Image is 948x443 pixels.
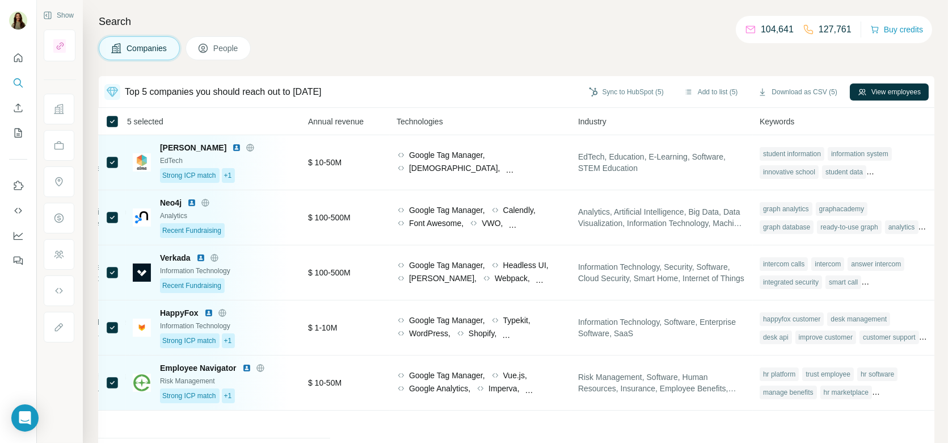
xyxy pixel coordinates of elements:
img: Avatar [9,11,27,30]
span: Annual revenue [308,116,364,127]
div: improve customer [795,331,856,344]
span: 5 selected [127,116,163,127]
span: Google Tag Manager, [409,370,485,381]
img: Logo of Employee Navigator [133,374,151,392]
div: happyfox customer [760,312,824,326]
img: Logo of Neo4j [133,208,151,227]
div: integrated security [760,275,822,289]
div: ready-to-use graph [817,220,881,234]
span: Imperva, [488,383,519,394]
span: [PERSON_NAME] [160,142,226,153]
span: VWO, [482,218,503,229]
div: hr software [857,367,898,381]
span: People [213,43,239,54]
span: Google Analytics, [409,383,470,394]
div: analytics [885,220,918,234]
span: Google Tag Manager, [409,260,485,271]
span: [PERSON_NAME], [409,273,477,284]
span: Information Technology, Security, Software, Cloud Security, Smart Home, Internet of Things [578,261,746,284]
span: HappyFox [160,307,199,319]
div: graphacademy [816,202,867,216]
span: Font Awesome, [409,218,464,229]
span: Companies [127,43,168,54]
div: hr platform [760,367,799,381]
button: Feedback [9,250,27,271]
div: intercom [811,257,844,271]
div: Information Technology [160,321,283,331]
span: +1 [224,170,232,181]
div: information system [828,147,892,161]
span: Strong ICP match [162,391,216,401]
h4: Search [99,14,934,30]
div: desk api [760,331,792,344]
div: Open Intercom Messenger [11,404,39,432]
div: answer intercom [848,257,904,271]
div: student data [822,165,866,179]
button: Use Surfe API [9,200,27,221]
span: $ 100-500M [308,213,351,222]
img: LinkedIn logo [242,363,251,373]
p: 127,761 [819,23,852,36]
div: hr marketplace [820,386,872,399]
span: Strong ICP match [162,336,216,346]
div: manage benefits [760,386,817,399]
div: trust employee [802,367,854,381]
span: Neo4j [160,197,182,208]
span: Vue.js, [503,370,527,381]
span: Strong ICP match [162,170,216,181]
span: Information Technology, Software, Enterprise Software, SaaS [578,316,746,339]
span: Employee Navigator [160,362,237,374]
span: Analytics, Artificial Intelligence, Big Data, Data Visualization, Information Technology, Machine... [578,206,746,229]
div: student information [760,147,824,161]
div: EdTech [160,156,283,166]
span: +1 [224,336,232,346]
button: Show [35,7,82,24]
button: Search [9,73,27,93]
div: graph analytics [760,202,812,216]
div: Top 5 companies you should reach out to [DATE] [125,85,322,99]
div: desk management [827,312,890,326]
div: graph database [760,220,814,234]
div: Information Technology [160,266,283,276]
span: $ 100-500M [308,268,351,277]
img: LinkedIn logo [187,198,196,207]
button: View employees [850,83,929,101]
span: Headless UI, [503,260,549,271]
img: Logo of Verkada [133,264,151,282]
span: Webpack, [495,273,530,284]
span: Technologies [397,116,443,127]
div: customer support [859,331,919,344]
span: Recent Fundraising [162,225,221,236]
span: Shopify, [469,328,497,339]
button: Dashboard [9,225,27,246]
button: Sync to HubSpot (5) [581,83,672,101]
div: smart call [825,275,861,289]
button: Add to list (5) [676,83,746,101]
button: Use Surfe on LinkedIn [9,175,27,196]
span: Typekit, [503,315,530,326]
img: LinkedIn logo [204,308,213,317]
span: Calendly, [503,204,536,216]
span: $ 10-50M [308,378,342,387]
img: LinkedIn logo [196,253,205,262]
div: Risk Management [160,376,283,386]
img: LinkedIn logo [232,143,241,152]
button: Buy credits [870,22,923,37]
span: Risk Management, Software, Human Resources, Insurance, Employee Benefits, Information Technology [578,371,746,394]
button: Enrich CSV [9,98,27,118]
img: Logo of Alma [133,153,151,172]
span: $ 10-50M [308,158,342,167]
span: [DEMOGRAPHIC_DATA], [409,162,500,174]
span: EdTech, Education, E-Learning, Software, STEM Education [578,151,746,174]
button: Quick start [9,48,27,68]
span: Industry [578,116,606,127]
button: Download as CSV (5) [750,83,845,101]
div: Analytics [160,211,283,221]
span: Verkada [160,252,191,264]
div: innovative school [760,165,819,179]
div: intercom calls [760,257,808,271]
button: My lists [9,123,27,143]
img: Logo of HappyFox [133,319,151,337]
span: WordPress, [409,328,450,339]
span: Keywords [760,116,794,127]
